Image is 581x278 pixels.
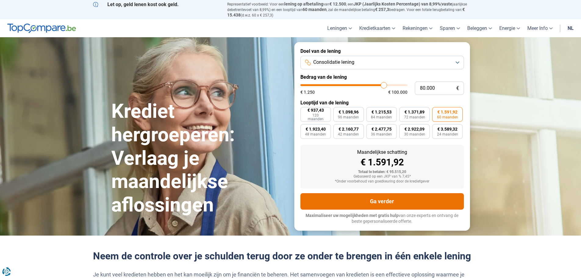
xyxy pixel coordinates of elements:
a: Meer Info [524,19,556,37]
div: Gebaseerd op een JKP van % 7,45* [305,175,459,179]
span: Maximaliseer uw mogelijkheden met gratis hulp [306,213,399,218]
span: 60 maanden [303,7,327,12]
span: € 12.500 [329,2,346,6]
span: € 15.438 [227,7,465,17]
span: € 1.215,53 [371,110,392,114]
div: Totaal te betalen: € 95.515,20 [305,170,459,174]
p: Representatief voorbeeld: Voor een van , een ( jaarlijkse debetrentevoet van 8,99%) en een loopti... [227,2,488,18]
p: Let op, geld lenen kost ook geld. [93,2,220,7]
span: 96 maanden [338,115,359,119]
span: € 1.098,96 [339,110,359,114]
p: van onze experts en ontvang de beste gepersonaliseerde offerte. [300,213,464,225]
span: Consolidatie lening [313,59,354,66]
button: Consolidatie lening [300,56,464,69]
div: € 1.591,92 [305,158,459,167]
label: Doel van de lening [300,48,464,54]
span: € 1.250 [300,90,315,94]
span: vaste [442,2,452,6]
span: € 1.923,40 [306,127,326,131]
h1: Krediet hergroeperen: Verlaag je maandelijkse aflossingen [111,100,287,217]
span: 42 maanden [338,132,359,136]
div: Maandelijkse schatting [305,150,459,155]
label: Bedrag van de lening [300,74,464,80]
span: € 257,3 [375,7,389,12]
span: lening op afbetaling [284,2,323,6]
span: € 1.371,89 [404,110,425,114]
a: Rekeningen [399,19,436,37]
span: € 937,43 [307,108,324,112]
button: Ga verder [300,193,464,210]
span: 48 maanden [305,132,326,136]
span: 36 maanden [371,132,392,136]
a: Kredietkaarten [356,19,399,37]
span: 30 maanden [404,132,425,136]
label: Looptijd van de lening [300,100,464,106]
span: 60 maanden [437,115,458,119]
span: € 3.589,32 [437,127,457,131]
span: 84 maanden [371,115,392,119]
img: TopCompare [7,23,76,33]
span: 120 maanden [304,114,327,121]
a: nl [564,19,577,37]
span: € 2.922,09 [404,127,425,131]
span: € 2.477,75 [371,127,392,131]
span: € 1.591,92 [437,110,457,114]
a: Beleggen [464,19,496,37]
div: *Onder voorbehoud van goedkeuring door de kredietgever [305,179,459,184]
h2: Neem de controle over je schulden terug door ze onder te brengen in één enkele lening [93,250,488,262]
span: 72 maanden [404,115,425,119]
a: Leningen [324,19,356,37]
span: € 2.160,77 [339,127,359,131]
span: 24 maanden [437,132,458,136]
a: Sparen [436,19,464,37]
a: Energie [496,19,524,37]
span: € [456,86,459,91]
span: € 100.000 [388,90,407,94]
span: JKP (Jaarlijks Kosten Percentage) van 8,99% [353,2,440,6]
